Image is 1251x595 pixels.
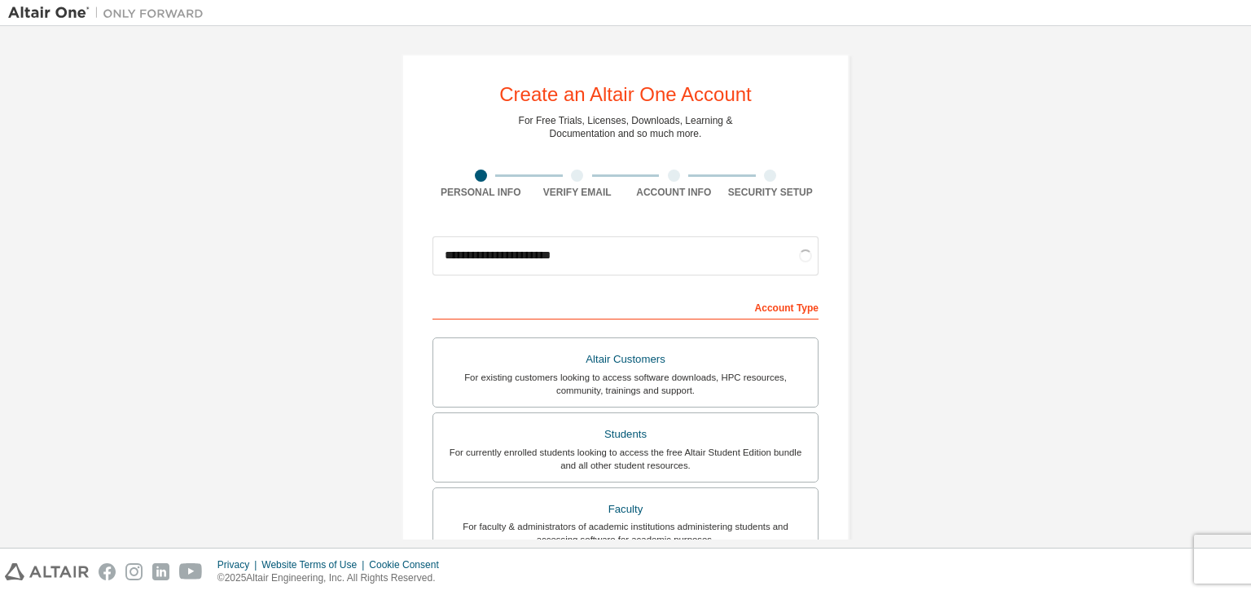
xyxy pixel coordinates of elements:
[432,186,529,199] div: Personal Info
[152,563,169,580] img: linkedin.svg
[499,85,752,104] div: Create an Altair One Account
[443,446,808,472] div: For currently enrolled students looking to access the free Altair Student Edition bundle and all ...
[443,371,808,397] div: For existing customers looking to access software downloads, HPC resources, community, trainings ...
[125,563,143,580] img: instagram.svg
[5,563,89,580] img: altair_logo.svg
[217,571,449,585] p: © 2025 Altair Engineering, Inc. All Rights Reserved.
[432,293,819,320] div: Account Type
[722,186,819,199] div: Security Setup
[529,186,626,199] div: Verify Email
[369,558,448,571] div: Cookie Consent
[443,348,808,371] div: Altair Customers
[625,186,722,199] div: Account Info
[179,563,203,580] img: youtube.svg
[99,563,116,580] img: facebook.svg
[519,114,733,140] div: For Free Trials, Licenses, Downloads, Learning & Documentation and so much more.
[217,558,261,571] div: Privacy
[443,498,808,521] div: Faculty
[443,423,808,446] div: Students
[261,558,369,571] div: Website Terms of Use
[443,520,808,546] div: For faculty & administrators of academic institutions administering students and accessing softwa...
[8,5,212,21] img: Altair One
